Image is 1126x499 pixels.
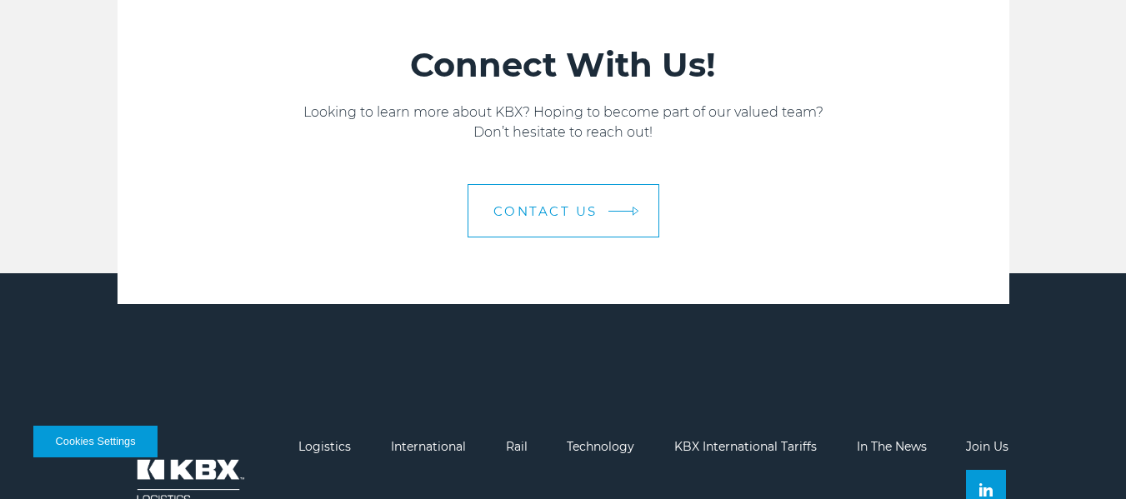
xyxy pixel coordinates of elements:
[506,439,528,454] a: Rail
[493,205,598,217] span: Contact us
[33,426,158,457] button: Cookies Settings
[857,439,927,454] a: In The News
[298,439,351,454] a: Logistics
[632,207,638,216] img: arrow
[118,102,1009,142] p: Looking to learn more about KBX? Hoping to become part of our valued team? Don’t hesitate to reac...
[118,44,1009,86] h2: Connect With Us!
[979,483,993,497] img: Linkedin
[391,439,466,454] a: International
[966,439,1008,454] a: Join Us
[468,184,659,237] a: Contact us arrow arrow
[567,439,634,454] a: Technology
[674,439,817,454] a: KBX International Tariffs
